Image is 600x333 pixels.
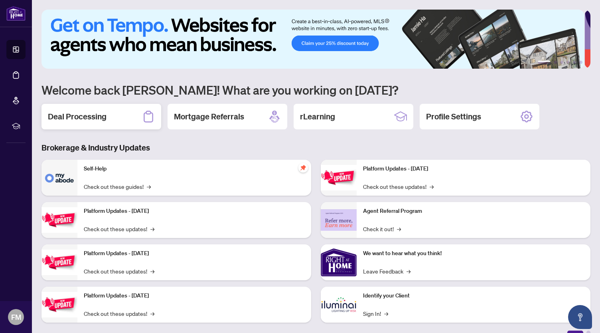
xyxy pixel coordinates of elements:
img: We want to hear what you think! [321,244,357,280]
span: → [407,267,411,276]
span: → [397,224,401,233]
a: Check out these updates!→ [84,224,154,233]
a: Check out these updates!→ [84,267,154,276]
img: Identify your Client [321,287,357,323]
img: Platform Updates - June 23, 2025 [321,165,357,190]
button: 3 [560,61,563,64]
p: Platform Updates - [DATE] [84,249,305,258]
p: Platform Updates - [DATE] [84,291,305,300]
h3: Brokerage & Industry Updates [41,142,590,153]
a: Check it out!→ [363,224,401,233]
p: Platform Updates - [DATE] [363,165,584,173]
span: → [384,309,388,318]
img: Agent Referral Program [321,209,357,231]
img: Platform Updates - July 21, 2025 [41,250,77,275]
button: Open asap [568,305,592,329]
p: Self-Help [84,165,305,173]
h2: Mortgage Referrals [174,111,244,122]
p: Agent Referral Program [363,207,584,216]
button: 5 [573,61,576,64]
a: Sign In!→ [363,309,388,318]
img: logo [6,6,26,21]
span: → [150,309,154,318]
a: Check out these updates!→ [84,309,154,318]
span: pushpin [298,163,308,172]
span: → [150,267,154,276]
button: 2 [554,61,557,64]
h2: Deal Processing [48,111,107,122]
a: Check out these guides!→ [84,182,151,191]
img: Platform Updates - July 8, 2025 [41,292,77,317]
img: Platform Updates - September 16, 2025 [41,207,77,232]
button: 6 [579,61,582,64]
p: Platform Updates - [DATE] [84,207,305,216]
button: 1 [538,61,551,64]
button: 4 [566,61,570,64]
p: Identify your Client [363,291,584,300]
p: We want to hear what you think! [363,249,584,258]
a: Check out these updates!→ [363,182,434,191]
h1: Welcome back [PERSON_NAME]! What are you working on [DATE]? [41,82,590,97]
span: → [430,182,434,191]
img: Self-Help [41,160,77,196]
span: → [147,182,151,191]
a: Leave Feedback→ [363,267,411,276]
img: Slide 0 [41,10,584,69]
h2: rLearning [300,111,335,122]
span: FM [11,311,21,323]
h2: Profile Settings [426,111,481,122]
span: → [150,224,154,233]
